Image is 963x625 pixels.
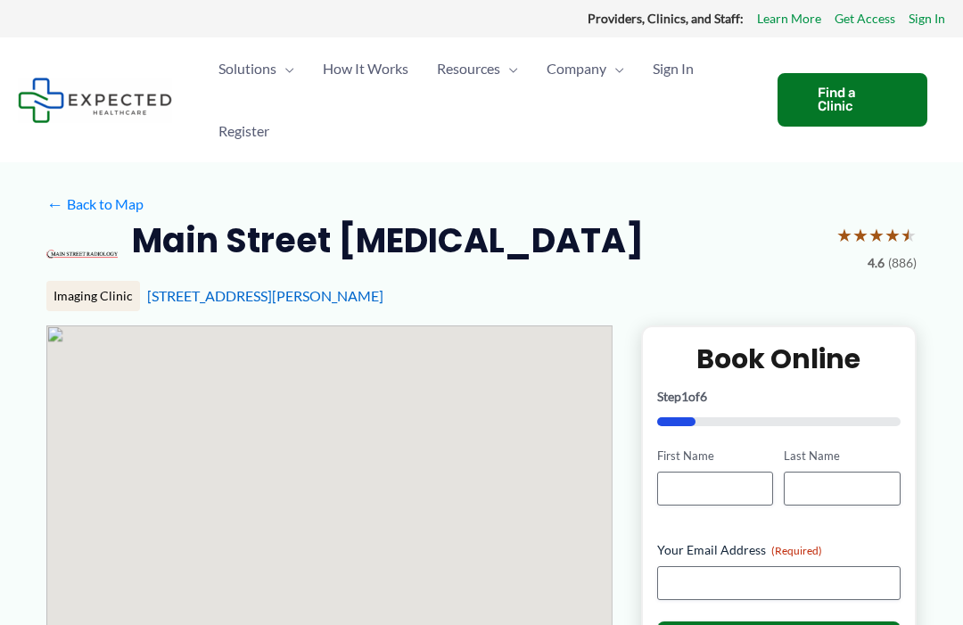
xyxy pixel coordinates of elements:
[868,218,885,251] span: ★
[532,37,638,100] a: CompanyMenu Toggle
[46,191,144,218] a: ←Back to Map
[657,541,901,559] label: Your Email Address
[885,218,901,251] span: ★
[588,11,744,26] strong: Providers, Clinics, and Staff:
[18,78,172,123] img: Expected Healthcare Logo - side, dark font, small
[778,73,927,127] a: Find a Clinic
[784,448,901,465] label: Last Name
[653,37,694,100] span: Sign In
[901,218,917,251] span: ★
[757,7,821,30] a: Learn More
[46,281,140,311] div: Imaging Clinic
[132,218,644,262] h2: Main Street [MEDICAL_DATA]
[500,37,518,100] span: Menu Toggle
[323,37,408,100] span: How It Works
[276,37,294,100] span: Menu Toggle
[309,37,423,100] a: How It Works
[868,251,885,275] span: 4.6
[657,341,901,376] h2: Book Online
[657,391,901,403] p: Step of
[46,195,63,212] span: ←
[606,37,624,100] span: Menu Toggle
[204,100,284,162] a: Register
[681,389,688,404] span: 1
[147,287,383,304] a: [STREET_ADDRESS][PERSON_NAME]
[835,7,895,30] a: Get Access
[909,7,945,30] a: Sign In
[423,37,532,100] a: ResourcesMenu Toggle
[657,448,774,465] label: First Name
[218,37,276,100] span: Solutions
[204,37,760,162] nav: Primary Site Navigation
[218,100,269,162] span: Register
[547,37,606,100] span: Company
[852,218,868,251] span: ★
[437,37,500,100] span: Resources
[888,251,917,275] span: (886)
[638,37,708,100] a: Sign In
[771,544,822,557] span: (Required)
[204,37,309,100] a: SolutionsMenu Toggle
[700,389,707,404] span: 6
[836,218,852,251] span: ★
